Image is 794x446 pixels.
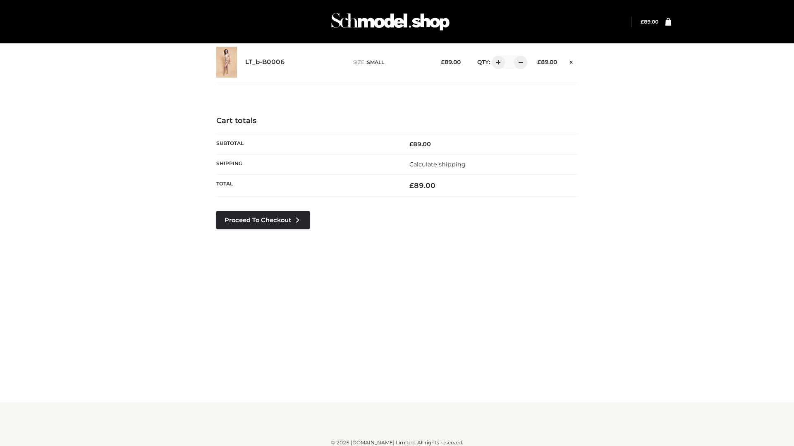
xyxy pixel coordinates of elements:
span: £ [641,19,644,25]
bdi: 89.00 [537,59,557,65]
th: Total [216,175,397,197]
bdi: 89.00 [641,19,658,25]
span: £ [441,59,445,65]
span: £ [409,140,413,148]
a: £89.00 [641,19,658,25]
h4: Cart totals [216,116,578,126]
a: Remove this item [565,56,578,66]
bdi: 89.00 [409,140,431,148]
p: size : [353,59,428,66]
a: LT_b-B0006 [245,58,285,66]
bdi: 89.00 [441,59,461,65]
img: Schmodel Admin 964 [328,5,452,38]
a: Proceed to Checkout [216,211,310,229]
div: QTY: [469,56,524,69]
th: Shipping [216,154,397,174]
th: Subtotal [216,134,397,154]
a: Calculate shipping [409,161,466,168]
span: £ [409,181,414,190]
span: SMALL [367,59,384,65]
span: £ [537,59,541,65]
bdi: 89.00 [409,181,435,190]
